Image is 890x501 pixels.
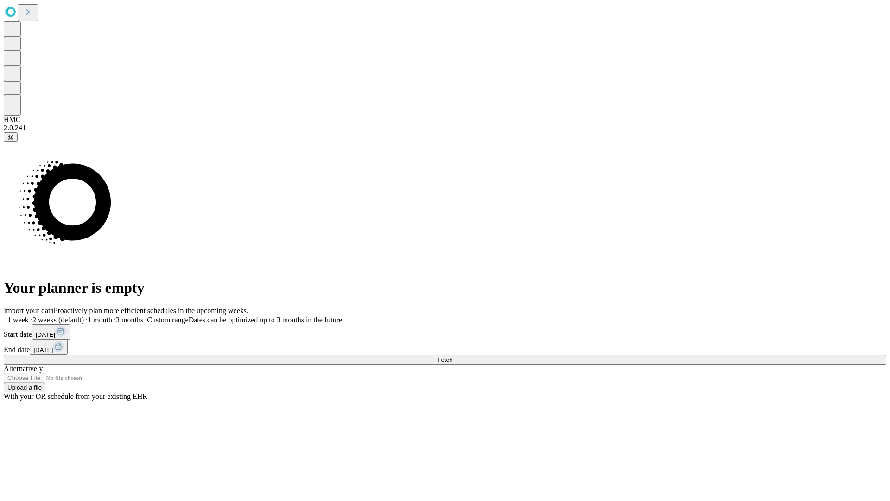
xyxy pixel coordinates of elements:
[4,124,886,132] div: 2.0.241
[30,340,68,355] button: [DATE]
[4,365,43,373] span: Alternatively
[88,316,112,324] span: 1 month
[54,307,248,315] span: Proactively plan more efficient schedules in the upcoming weeks.
[147,316,188,324] span: Custom range
[4,355,886,365] button: Fetch
[4,324,886,340] div: Start date
[7,316,29,324] span: 1 week
[4,307,54,315] span: Import your data
[437,356,452,363] span: Fetch
[4,383,45,392] button: Upload a file
[189,316,344,324] span: Dates can be optimized up to 3 months in the future.
[4,116,886,124] div: HMC
[4,392,147,400] span: With your OR schedule from your existing EHR
[7,134,14,141] span: @
[33,347,53,353] span: [DATE]
[4,340,886,355] div: End date
[4,279,886,296] h1: Your planner is empty
[32,316,84,324] span: 2 weeks (default)
[32,324,70,340] button: [DATE]
[36,331,55,338] span: [DATE]
[4,132,18,142] button: @
[116,316,143,324] span: 3 months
